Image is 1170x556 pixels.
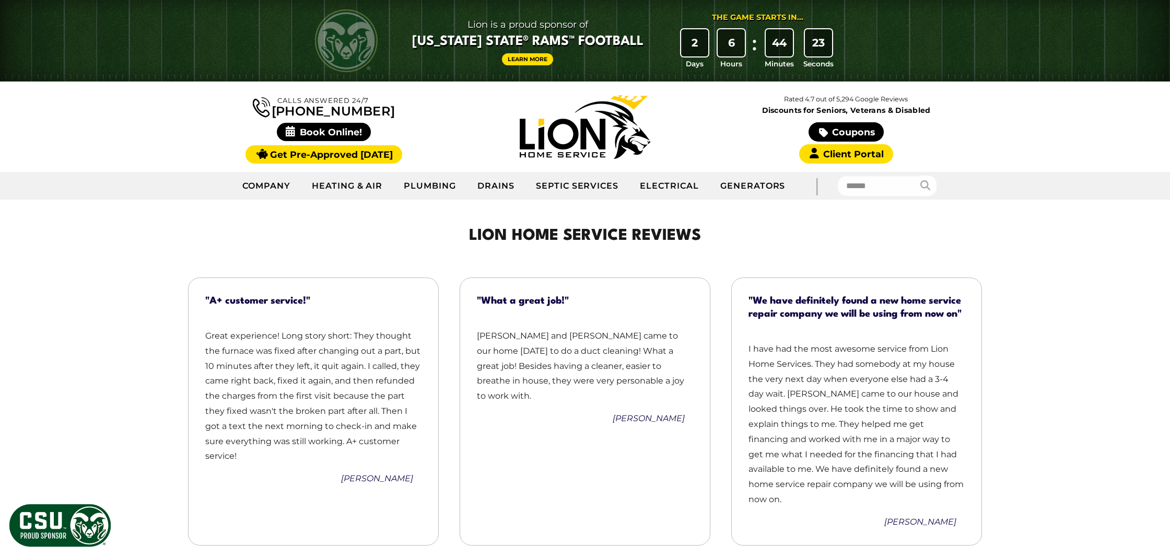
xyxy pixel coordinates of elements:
img: CSU Rams logo [315,9,378,72]
div: 44 [766,29,793,56]
p: [PERSON_NAME] and [PERSON_NAME] came to our home [DATE] to do a duct cleaning! What a great job! ... [477,329,693,404]
div: [PERSON_NAME] [205,472,422,485]
h1: Lion Home Service Reviews [280,225,890,248]
div: : [750,29,760,70]
div: [PERSON_NAME] [748,516,965,528]
span: Discounts for Seniors, Veterans & Disabled [718,107,975,114]
p: Rated 4.7 out of 5,294 Google Reviews [716,94,977,105]
span: Lion is a proud sponsor of [412,16,643,33]
a: Generators [710,173,796,199]
a: Coupons [809,122,884,142]
a: Learn More [502,53,553,65]
div: The Game Starts in... [712,12,803,24]
a: Electrical [629,173,710,199]
p: Great experience! Long story short: They thought the furnace was fixed after changing out a part,... [205,329,422,464]
div: 6 [718,29,745,56]
p: I have had the most awesome service from Lion Home Services. They had somebody at my house the ve... [748,342,965,507]
a: Drains [467,173,525,199]
h4: "What a great job!" [477,295,693,308]
div: [PERSON_NAME] [477,412,693,425]
h4: "We have definitely found a new home service repair company we will be using from now on" [748,295,965,321]
div: | [795,172,837,200]
span: Days [686,59,704,69]
span: Minutes [765,59,794,69]
span: [US_STATE] State® Rams™ Football [412,33,643,51]
a: Plumbing [393,173,467,199]
span: Book Online! [277,123,371,141]
a: Septic Services [525,173,629,199]
a: Get Pre-Approved [DATE] [245,145,402,164]
h4: "A+ customer service!" [205,295,422,308]
div: 23 [805,29,832,56]
div: 2 [681,29,708,56]
span: Seconds [803,59,834,69]
a: Client Portal [799,144,893,164]
img: Lion Home Service [520,95,650,159]
a: Heating & Air [301,173,393,199]
span: Hours [720,59,742,69]
img: CSU Sponsor Badge [8,503,112,548]
a: [PHONE_NUMBER] [253,95,395,118]
a: Company [232,173,301,199]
